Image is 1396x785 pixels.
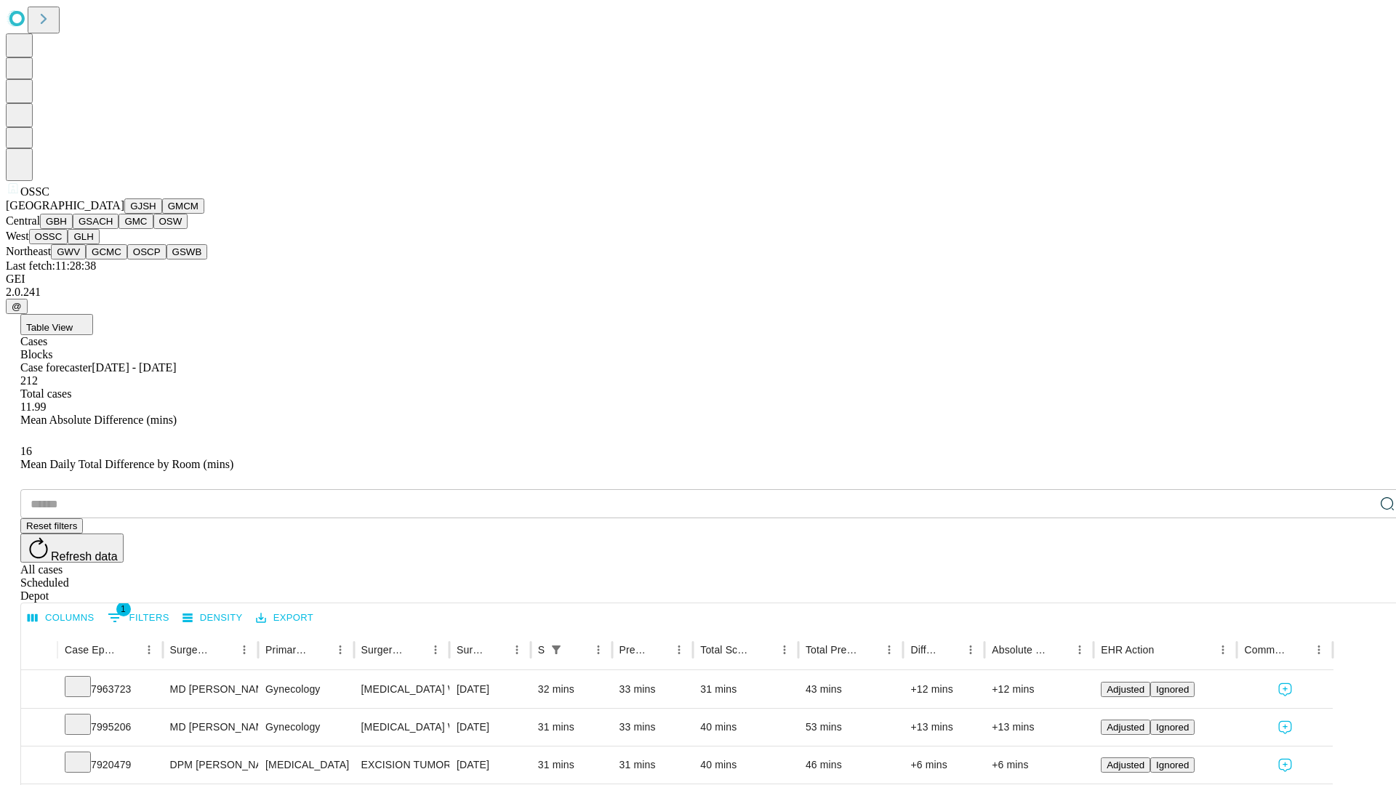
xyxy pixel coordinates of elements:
div: Surgeon Name [170,644,212,656]
button: Sort [214,640,234,660]
button: Reset filters [20,518,83,534]
span: 212 [20,374,38,387]
span: Ignored [1156,760,1189,770]
div: 33 mins [619,671,686,708]
div: 40 mins [700,746,791,784]
button: Ignored [1150,682,1195,697]
button: Expand [28,677,50,703]
div: 2.0.241 [6,286,1390,299]
button: @ [6,299,28,314]
span: West [6,230,29,242]
div: 7920479 [65,746,156,784]
span: 11.99 [20,400,46,413]
span: Table View [26,322,73,333]
div: Difference [910,644,939,656]
button: Menu [588,640,609,660]
span: Mean Absolute Difference (mins) [20,414,177,426]
button: Select columns [24,607,98,629]
button: Adjusted [1101,682,1150,697]
button: Adjusted [1101,720,1150,735]
div: 31 mins [619,746,686,784]
button: Table View [20,314,93,335]
button: Sort [754,640,774,660]
span: 16 [20,445,32,457]
div: Surgery Name [361,644,404,656]
div: 40 mins [700,709,791,746]
button: Sort [405,640,425,660]
div: 31 mins [538,709,605,746]
button: Sort [859,640,879,660]
div: [MEDICAL_DATA] WITH [MEDICAL_DATA] AND/OR [MEDICAL_DATA] WITH OR WITHOUT D&C [361,709,442,746]
button: Ignored [1150,757,1195,773]
div: Case Epic Id [65,644,117,656]
button: Density [179,607,246,629]
button: Sort [1288,640,1309,660]
span: [GEOGRAPHIC_DATA] [6,199,124,212]
div: MD [PERSON_NAME] [170,671,251,708]
button: GSACH [73,214,119,229]
div: 43 mins [806,671,896,708]
span: Last fetch: 11:28:38 [6,259,96,272]
button: Sort [940,640,960,660]
div: 31 mins [538,746,605,784]
button: GBH [40,214,73,229]
button: Sort [486,640,507,660]
div: Total Scheduled Duration [700,644,753,656]
button: Adjusted [1101,757,1150,773]
div: [DATE] [457,709,523,746]
span: OSSC [20,185,49,198]
button: Sort [119,640,139,660]
button: Menu [234,640,254,660]
button: Menu [669,640,689,660]
span: Ignored [1156,684,1189,695]
button: GMCM [162,198,204,214]
button: Ignored [1150,720,1195,735]
button: Menu [960,640,981,660]
div: Primary Service [265,644,308,656]
button: Sort [649,640,669,660]
span: Adjusted [1107,684,1144,695]
div: Gynecology [265,709,346,746]
div: +13 mins [992,709,1086,746]
div: +6 mins [992,746,1086,784]
div: 31 mins [700,671,791,708]
button: Menu [507,640,527,660]
button: OSW [153,214,188,229]
div: [MEDICAL_DATA] [265,746,346,784]
div: Comments [1244,644,1286,656]
div: [DATE] [457,671,523,708]
button: Menu [1070,640,1090,660]
div: [MEDICAL_DATA] WITH [MEDICAL_DATA] AND/OR [MEDICAL_DATA] WITH OR WITHOUT D&C [361,671,442,708]
button: OSSC [29,229,68,244]
span: Adjusted [1107,722,1144,733]
button: Sort [1049,640,1070,660]
span: Northeast [6,245,51,257]
button: Expand [28,753,50,778]
span: Central [6,214,40,227]
button: Sort [568,640,588,660]
div: Gynecology [265,671,346,708]
div: 33 mins [619,709,686,746]
button: GSWB [167,244,208,259]
div: 32 mins [538,671,605,708]
button: Sort [310,640,330,660]
button: Menu [1213,640,1233,660]
div: EHR Action [1101,644,1154,656]
button: Expand [28,715,50,741]
span: Case forecaster [20,361,92,374]
div: MD [PERSON_NAME] [170,709,251,746]
div: EXCISION TUMOR FOOT SUBCUTANEOUS [361,746,442,784]
button: OSCP [127,244,167,259]
button: Refresh data [20,534,124,563]
div: +13 mins [910,709,977,746]
button: Export [252,607,317,629]
div: 7963723 [65,671,156,708]
div: Surgery Date [457,644,485,656]
button: Menu [139,640,159,660]
span: Refresh data [51,550,118,563]
div: Scheduled In Room Duration [538,644,545,656]
div: +6 mins [910,746,977,784]
button: Menu [774,640,795,660]
span: 1 [116,602,131,616]
button: GMC [119,214,153,229]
